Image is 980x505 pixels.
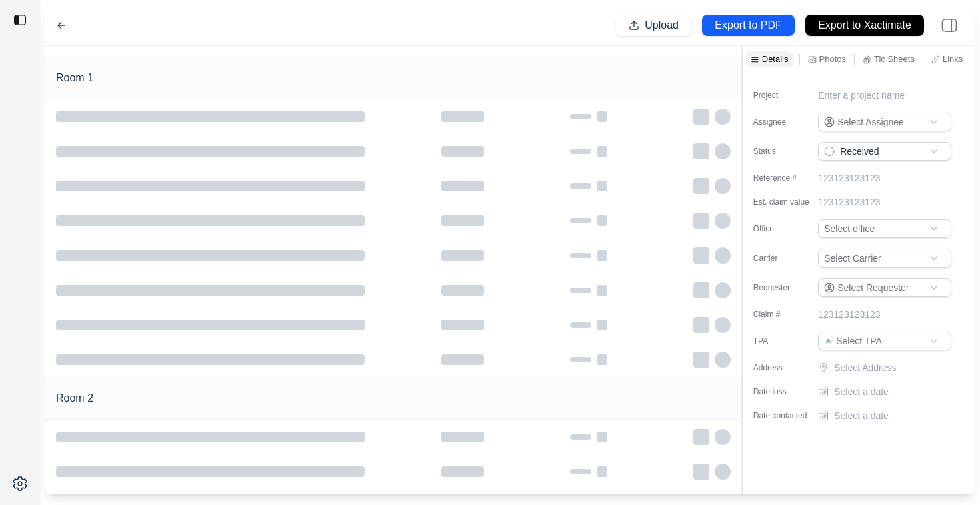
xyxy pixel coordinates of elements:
[818,308,880,321] p: 123123123123
[715,18,781,33] p: Export to PDF
[753,197,820,207] label: Est. claim value
[805,15,924,36] button: Export to Xactimate
[753,410,820,421] label: Date contacted
[56,390,93,406] h1: Room 2
[753,90,820,101] label: Project
[818,195,880,209] p: 123123123123
[834,361,954,374] p: Select Address
[753,146,820,157] label: Status
[943,53,963,65] p: Links
[753,282,820,293] label: Requester
[818,171,880,185] p: 123123123123
[834,409,889,422] p: Select a date
[56,70,93,86] h1: Room 1
[818,18,911,33] p: Export to Xactimate
[753,173,820,183] label: Reference #
[753,362,820,373] label: Address
[753,223,820,234] label: Office
[935,11,964,40] img: right-panel.svg
[753,309,820,320] label: Claim #
[834,385,889,398] p: Select a date
[874,53,915,65] p: Tic Sheets
[616,15,691,36] button: Upload
[13,13,27,27] img: toggle sidebar
[818,89,905,102] p: Enter a project name
[753,117,820,127] label: Assignee
[645,18,679,33] p: Upload
[762,53,789,65] p: Details
[702,15,795,36] button: Export to PDF
[753,253,820,264] label: Carrier
[819,53,846,65] p: Photos
[753,386,820,397] label: Date loss
[753,336,820,346] label: TPA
